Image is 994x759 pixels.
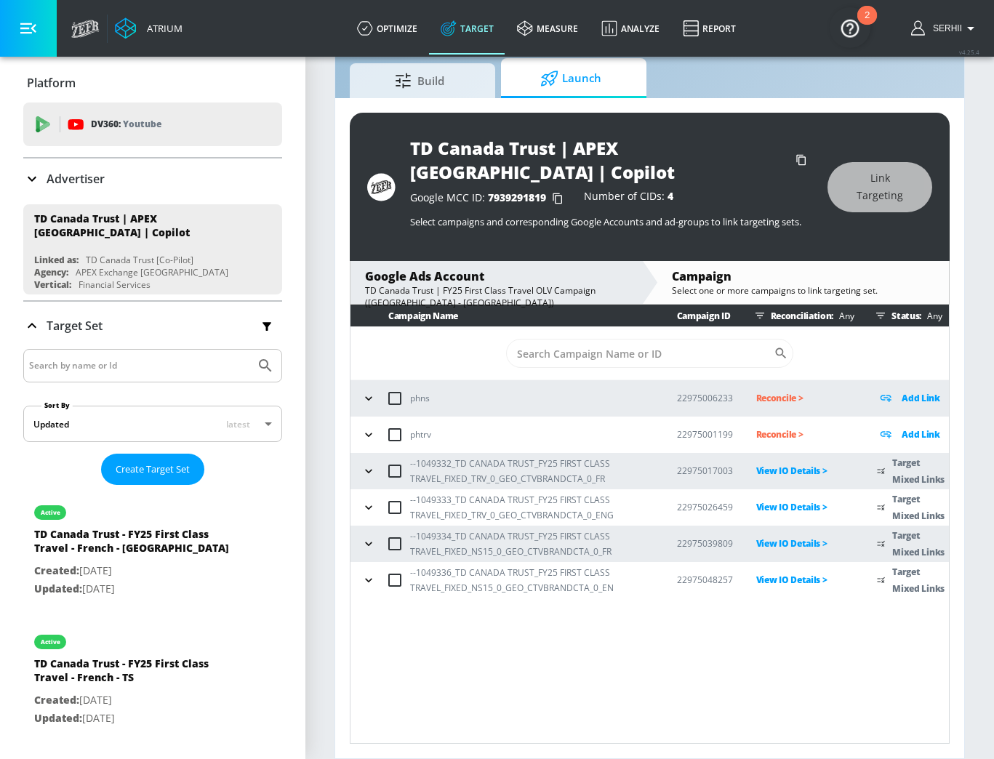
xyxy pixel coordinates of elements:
p: Add Link [902,390,940,406]
div: Campaign [672,268,934,284]
p: [DATE] [34,710,238,728]
span: Updated: [34,711,82,725]
p: Target Mixed Links [892,454,949,488]
p: View IO Details > [756,535,854,552]
p: View IO Details > [756,571,854,588]
p: Select campaigns and corresponding Google Accounts and ad-groups to link targeting sets. [410,215,813,228]
input: Search Campaign Name or ID [506,339,774,368]
div: Google MCC ID: [410,191,569,206]
div: 2 [865,15,870,34]
div: Add Link [877,390,949,406]
div: TD Canada Trust | APEX [GEOGRAPHIC_DATA] | CopilotLinked as:TD Canada Trust [Co-Pilot]Agency:APEX... [23,204,282,294]
p: --1049334_TD CANADA TRUST_FY25 FIRST CLASS TRAVEL_FIXED_NS15_0_GEO_CTVBRANDCTA_0_FR [410,529,654,559]
label: Sort By [41,401,73,410]
div: Target Set [23,302,282,350]
div: Vertical: [34,278,71,291]
div: Linked as: [34,254,79,266]
div: APEX Exchange [GEOGRAPHIC_DATA] [76,266,228,278]
button: Serhii [911,20,979,37]
p: [DATE] [34,580,238,598]
th: Campaign Name [350,305,654,327]
p: Target Mixed Links [892,491,949,524]
span: Updated: [34,582,82,595]
p: --1049333_TD CANADA TRUST_FY25 FIRST CLASS TRAVEL_FIXED_TRV_0_GEO_CTVBRANDCTA_0_ENG [410,492,654,523]
button: Open Resource Center, 2 new notifications [830,7,870,48]
div: TD Canada Trust [Co-Pilot] [86,254,193,266]
p: Add Link [902,426,940,443]
div: Number of CIDs: [584,191,673,206]
div: TD Canada Trust - FY25 First Class Travel - French - TS [34,656,238,691]
button: Create Target Set [101,454,204,485]
div: Advertiser [23,158,282,199]
p: Youtube [123,116,161,132]
div: Atrium [141,22,183,35]
p: [DATE] [34,691,238,710]
div: Status: [870,305,949,326]
p: 22975048257 [677,572,733,587]
div: active [41,638,60,646]
p: Platform [27,75,76,91]
div: Updated [33,418,69,430]
div: Google Ads AccountTD Canada Trust | FY25 First Class Travel OLV Campaign ([GEOGRAPHIC_DATA] - [GE... [350,261,642,304]
div: TD Canada Trust | APEX [GEOGRAPHIC_DATA] | Copilot [410,136,790,184]
span: v 4.25.4 [959,48,979,56]
a: measure [505,2,590,55]
p: Any [833,308,854,324]
p: Target Mixed Links [892,563,949,597]
span: login as: serhii.khortiuk@zefr.com [927,23,962,33]
p: [DATE] [34,562,238,580]
p: Advertiser [47,171,105,187]
div: Financial Services [79,278,151,291]
p: --1049336_TD CANADA TRUST_FY25 FIRST CLASS TRAVEL_FIXED_NS15_0_GEO_CTVBRANDCTA_0_EN [410,565,654,595]
a: optimize [345,2,429,55]
p: phtrv [410,427,431,442]
input: Search by name or Id [29,356,249,375]
p: View IO Details > [756,462,854,479]
p: phns [410,390,430,406]
p: --1049332_TD CANADA TRUST_FY25 FIRST CLASS TRAVEL_FIXED_TRV_0_GEO_CTVBRANDCTA_0_FR [410,456,654,486]
p: 22975006233 [677,390,733,406]
div: Select one or more campaigns to link targeting set. [672,284,934,297]
div: active [41,509,60,516]
a: Report [671,2,747,55]
span: latest [226,418,250,430]
span: 7939291819 [488,190,546,204]
p: View IO Details > [756,499,854,515]
p: 22975026459 [677,499,733,515]
div: TD Canada Trust | FY25 First Class Travel OLV Campaign ([GEOGRAPHIC_DATA] - [GEOGRAPHIC_DATA]) [365,284,628,309]
p: DV360: [91,116,161,132]
p: 22975017003 [677,463,733,478]
span: Create Target Set [116,461,190,478]
div: DV360: Youtube [23,103,282,146]
div: Reconciliation: [749,305,854,326]
div: Platform [23,63,282,103]
span: 4 [668,189,673,203]
div: TD Canada Trust - FY25 First Class Travel - French - [GEOGRAPHIC_DATA] [34,527,238,562]
a: Analyze [590,2,671,55]
p: 22975001199 [677,427,733,442]
span: Launch [516,61,626,96]
p: Reconcile > [756,426,854,443]
a: Atrium [115,17,183,39]
p: 22975039809 [677,536,733,551]
th: Campaign ID [654,305,733,327]
p: Reconcile > [756,390,854,406]
div: Google Ads Account [365,268,628,284]
div: Agency: [34,266,68,278]
div: activeTD Canada Trust - FY25 First Class Travel - French - TSCreated:[DATE]Updated:[DATE] [23,620,282,738]
p: Any [921,308,942,324]
a: Target [429,2,505,55]
span: Created: [34,693,79,707]
p: Target Mixed Links [892,527,949,561]
div: Add Link [877,426,949,443]
span: Created: [34,563,79,577]
p: Target Set [47,318,103,334]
